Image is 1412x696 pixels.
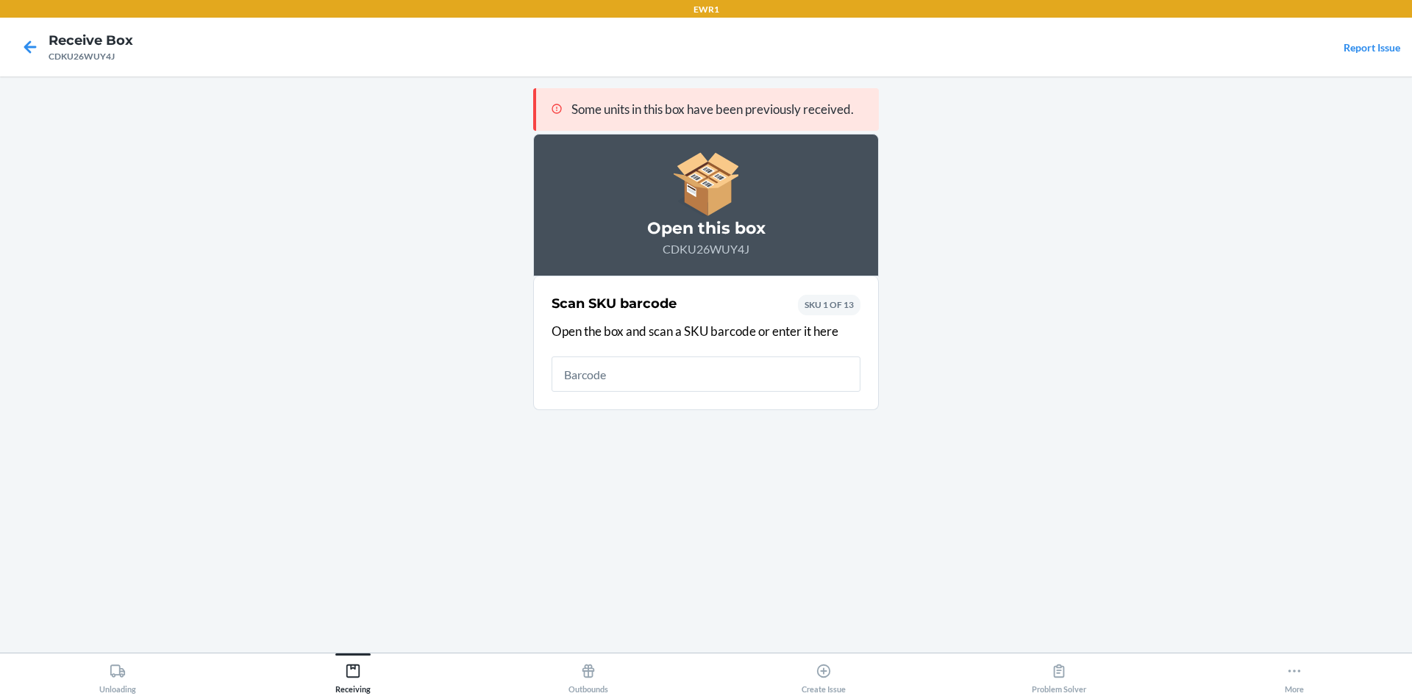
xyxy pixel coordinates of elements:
[706,653,941,694] button: Create Issue
[49,31,133,50] h4: Receive Box
[552,294,677,313] h2: Scan SKU barcode
[1177,653,1412,694] button: More
[552,322,860,341] p: Open the box and scan a SKU barcode or enter it here
[941,653,1177,694] button: Problem Solver
[552,217,860,240] h3: Open this box
[571,101,854,117] span: Some units in this box have been previously received.
[693,3,719,16] p: EWR1
[335,657,371,694] div: Receiving
[235,653,471,694] button: Receiving
[99,657,136,694] div: Unloading
[49,50,133,63] div: CDKU26WUY4J
[552,356,860,392] input: Barcode
[568,657,608,694] div: Outbounds
[1032,657,1086,694] div: Problem Solver
[1344,41,1400,54] a: Report Issue
[805,298,854,312] p: SKU 1 OF 13
[471,653,706,694] button: Outbounds
[552,240,860,258] p: CDKU26WUY4J
[802,657,846,694] div: Create Issue
[1285,657,1304,694] div: More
